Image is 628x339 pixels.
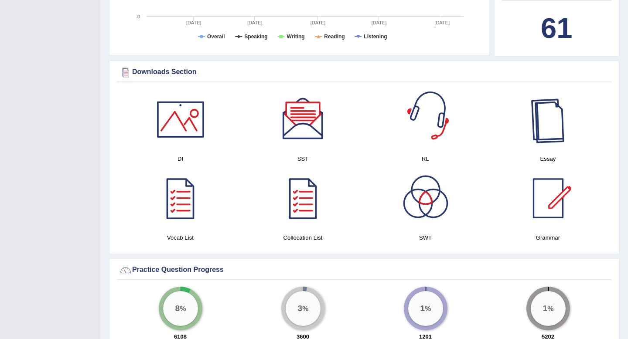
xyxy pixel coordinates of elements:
[434,20,450,25] tspan: [DATE]
[246,154,360,163] h4: SST
[119,264,609,277] div: Practice Question Progress
[163,291,198,326] div: %
[297,304,302,313] big: 3
[543,304,547,313] big: 1
[175,304,180,313] big: 8
[287,34,305,40] tspan: Writing
[246,233,360,242] h4: Collocation List
[286,291,321,326] div: %
[541,12,572,44] b: 61
[491,154,605,163] h4: Essay
[324,34,345,40] tspan: Reading
[186,20,201,25] tspan: [DATE]
[207,34,225,40] tspan: Overall
[247,20,263,25] tspan: [DATE]
[137,14,140,19] text: 0
[123,154,237,163] h4: DI
[420,304,425,313] big: 1
[123,233,237,242] h4: Vocab List
[364,34,387,40] tspan: Listening
[311,20,326,25] tspan: [DATE]
[408,291,443,326] div: %
[369,233,482,242] h4: SWT
[369,154,482,163] h4: RL
[531,291,566,326] div: %
[372,20,387,25] tspan: [DATE]
[119,66,609,79] div: Downloads Section
[244,34,267,40] tspan: Speaking
[491,233,605,242] h4: Grammar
